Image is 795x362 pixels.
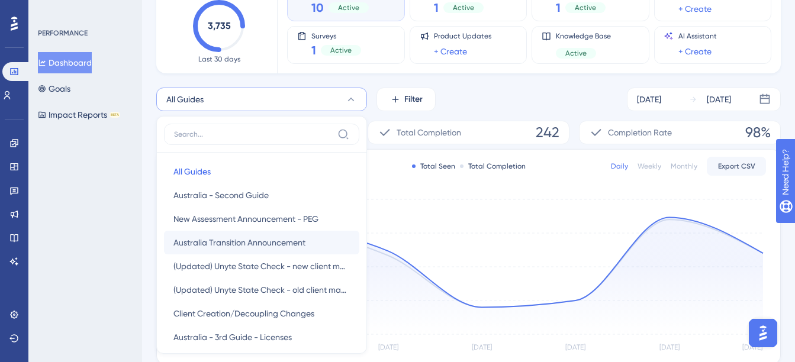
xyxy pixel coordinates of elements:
[164,325,359,349] button: Australia - 3rd Guide - Licenses
[173,306,314,321] span: Client Creation/Decoupling Changes
[565,49,587,58] span: Active
[575,3,596,12] span: Active
[174,130,333,139] input: Search...
[38,28,88,38] div: PERFORMANCE
[330,46,352,55] span: Active
[198,54,240,64] span: Last 30 days
[659,343,680,351] tspan: [DATE]
[638,161,661,171] div: Weekly
[608,125,672,140] span: Completion Rate
[678,31,717,41] span: AI Assistant
[173,283,350,297] span: (Updated) Unyte State Check - old client management
[311,42,316,59] span: 1
[156,88,367,111] button: All Guides
[164,160,359,183] button: All Guides
[376,88,436,111] button: Filter
[110,112,120,118] div: BETA
[378,343,398,351] tspan: [DATE]
[173,164,211,179] span: All Guides
[707,92,731,106] div: [DATE]
[745,315,781,351] iframe: UserGuiding AI Assistant Launcher
[453,3,474,12] span: Active
[397,125,461,140] span: Total Completion
[208,20,231,31] text: 3,735
[565,343,585,351] tspan: [DATE]
[173,235,305,250] span: Australia Transition Announcement
[173,330,292,344] span: Australia - 3rd Guide - Licenses
[338,3,359,12] span: Active
[38,78,70,99] button: Goals
[707,157,766,176] button: Export CSV
[718,161,755,171] span: Export CSV
[434,44,467,59] a: + Create
[404,92,423,106] span: Filter
[556,31,611,41] span: Knowledge Base
[173,212,318,226] span: New Assessment Announcement - PEG
[164,183,359,207] button: Australia - Second Guide
[742,343,762,351] tspan: [DATE]
[434,31,491,41] span: Product Updates
[536,123,559,142] span: 242
[412,161,455,171] div: Total Seen
[460,161,526,171] div: Total Completion
[611,161,628,171] div: Daily
[164,231,359,254] button: Australia Transition Announcement
[28,3,74,17] span: Need Help?
[164,278,359,302] button: (Updated) Unyte State Check - old client management
[164,302,359,325] button: Client Creation/Decoupling Changes
[745,123,771,142] span: 98%
[173,259,350,273] span: (Updated) Unyte State Check - new client management
[311,31,361,40] span: Surveys
[38,52,92,73] button: Dashboard
[164,207,359,231] button: New Assessment Announcement - PEG
[173,188,269,202] span: Australia - Second Guide
[166,92,204,106] span: All Guides
[678,44,712,59] a: + Create
[671,161,697,171] div: Monthly
[472,343,492,351] tspan: [DATE]
[164,254,359,278] button: (Updated) Unyte State Check - new client management
[678,2,712,16] a: + Create
[38,104,120,125] button: Impact ReportsBETA
[637,92,661,106] div: [DATE]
